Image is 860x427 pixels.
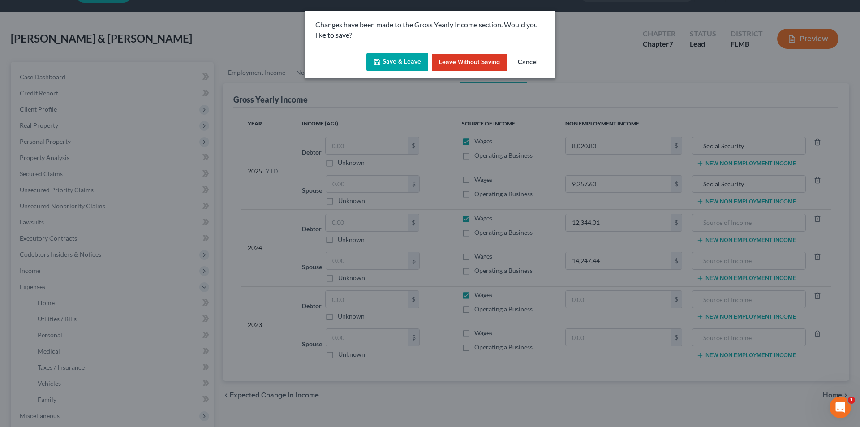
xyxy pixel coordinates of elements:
[432,54,507,72] button: Leave without Saving
[848,397,855,404] span: 1
[830,397,851,418] iframe: Intercom live chat
[511,54,545,72] button: Cancel
[315,20,545,40] p: Changes have been made to the Gross Yearly Income section. Would you like to save?
[366,53,428,72] button: Save & Leave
